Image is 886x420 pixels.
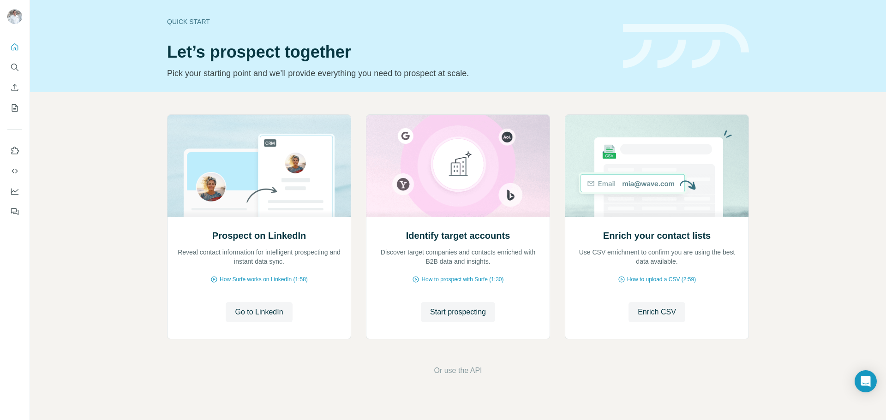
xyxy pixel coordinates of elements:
button: Go to LinkedIn [226,302,292,322]
img: Avatar [7,9,22,24]
span: How to prospect with Surfe (1:30) [421,275,503,284]
button: Or use the API [434,365,482,376]
button: Quick start [7,39,22,55]
h1: Let’s prospect together [167,43,612,61]
button: My lists [7,100,22,116]
span: Go to LinkedIn [235,307,283,318]
button: Enrich CSV [7,79,22,96]
p: Discover target companies and contacts enriched with B2B data and insights. [376,248,540,266]
p: Reveal contact information for intelligent prospecting and instant data sync. [177,248,341,266]
span: How to upload a CSV (2:59) [627,275,696,284]
img: banner [623,24,749,69]
div: Open Intercom Messenger [855,370,877,392]
p: Use CSV enrichment to confirm you are using the best data available. [575,248,739,266]
h2: Identify target accounts [406,229,510,242]
button: Search [7,59,22,76]
button: Start prospecting [421,302,495,322]
p: Pick your starting point and we’ll provide everything you need to prospect at scale. [167,67,612,80]
h2: Prospect on LinkedIn [212,229,306,242]
img: Identify target accounts [366,115,550,217]
span: Start prospecting [430,307,486,318]
button: Use Surfe API [7,163,22,179]
img: Enrich your contact lists [565,115,749,217]
h2: Enrich your contact lists [603,229,711,242]
span: Enrich CSV [638,307,676,318]
button: Feedback [7,203,22,220]
div: Quick start [167,17,612,26]
button: Use Surfe on LinkedIn [7,142,22,159]
button: Dashboard [7,183,22,200]
button: Enrich CSV [629,302,685,322]
img: Prospect on LinkedIn [167,115,351,217]
span: How Surfe works on LinkedIn (1:58) [220,275,308,284]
